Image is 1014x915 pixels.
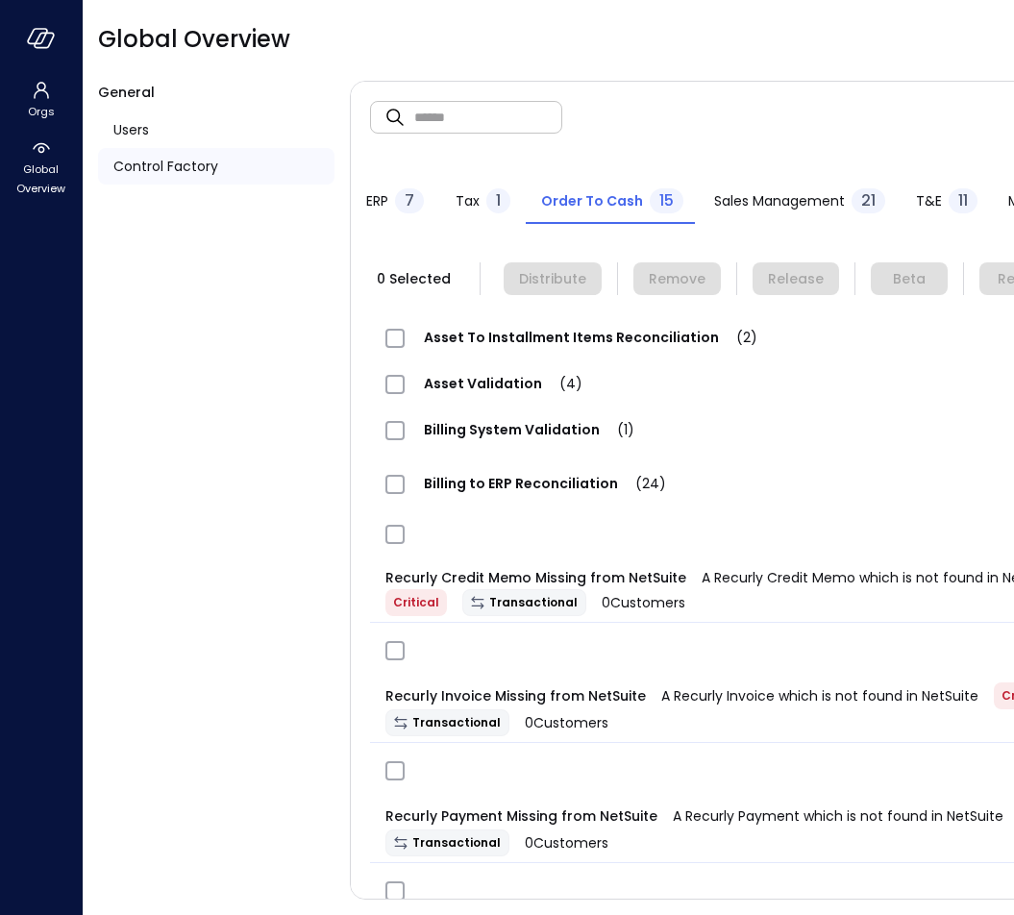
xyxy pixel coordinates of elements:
[98,148,334,185] a: Control Factory
[661,686,978,705] span: A Recurly Invoice which is not found in NetSuite
[98,24,290,55] span: Global Overview
[12,160,70,198] span: Global Overview
[405,189,414,211] span: 7
[405,474,685,493] span: Billing to ERP Reconciliation
[370,268,457,289] span: 0 Selected
[405,374,602,393] span: Asset Validation
[958,189,968,211] span: 11
[659,189,674,211] span: 15
[385,805,657,827] span: Recurly Payment Missing from NetSuite
[405,420,654,439] span: Billing System Validation
[719,328,757,347] span: (2)
[525,833,608,853] span: 0 Customers
[496,189,501,211] span: 1
[4,77,78,123] div: Orgs
[542,374,582,393] span: (4)
[602,593,685,612] span: 0 Customers
[714,190,845,211] span: Sales Management
[600,420,634,439] span: (1)
[916,190,942,211] span: T&E
[541,190,643,211] span: Order to Cash
[405,328,777,347] span: Asset To Installment Items Reconciliation
[113,119,149,140] span: Users
[385,567,686,588] span: Recurly Credit Memo Missing from NetSuite
[456,190,480,211] span: Tax
[861,189,876,211] span: 21
[366,190,388,211] span: ERP
[385,685,646,706] span: Recurly Invoice Missing from NetSuite
[98,83,155,102] span: General
[28,102,55,121] span: Orgs
[4,135,78,200] div: Global Overview
[673,806,1003,826] span: A Recurly Payment which is not found in NetSuite
[98,111,334,148] a: Users
[113,156,218,177] span: Control Factory
[618,474,666,493] span: (24)
[525,713,608,732] span: 0 Customers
